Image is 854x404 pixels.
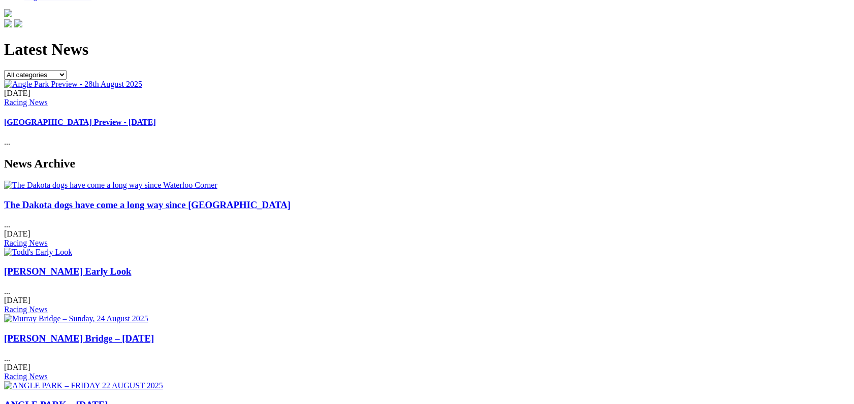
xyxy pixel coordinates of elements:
img: facebook.svg [4,19,12,27]
h1: Latest News [4,40,850,59]
img: Todd's Early Look [4,248,72,257]
a: Racing News [4,239,48,247]
span: [DATE] [4,296,30,305]
span: [DATE] [4,363,30,372]
a: [PERSON_NAME] Bridge – [DATE] [4,333,154,344]
span: [DATE] [4,89,30,97]
a: Racing News [4,98,48,107]
div: ... [4,266,850,314]
a: Racing News [4,305,48,314]
img: The Dakota dogs have come a long way since Waterloo Corner [4,181,217,190]
img: logo-grsa-white.png [4,9,12,17]
img: twitter.svg [14,19,22,27]
a: [PERSON_NAME] Early Look [4,266,131,277]
a: The Dakota dogs have come a long way since [GEOGRAPHIC_DATA] [4,199,291,210]
img: Murray Bridge – Sunday, 24 August 2025 [4,314,148,323]
h2: News Archive [4,157,850,171]
a: Racing News [4,372,48,381]
img: Angle Park Preview - 28th August 2025 [4,80,142,89]
div: ... [4,89,850,147]
a: [GEOGRAPHIC_DATA] Preview - [DATE] [4,118,156,126]
div: ... [4,333,850,381]
span: [DATE] [4,229,30,238]
div: ... [4,199,850,248]
img: ANGLE PARK – FRIDAY 22 AUGUST 2025 [4,381,163,390]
